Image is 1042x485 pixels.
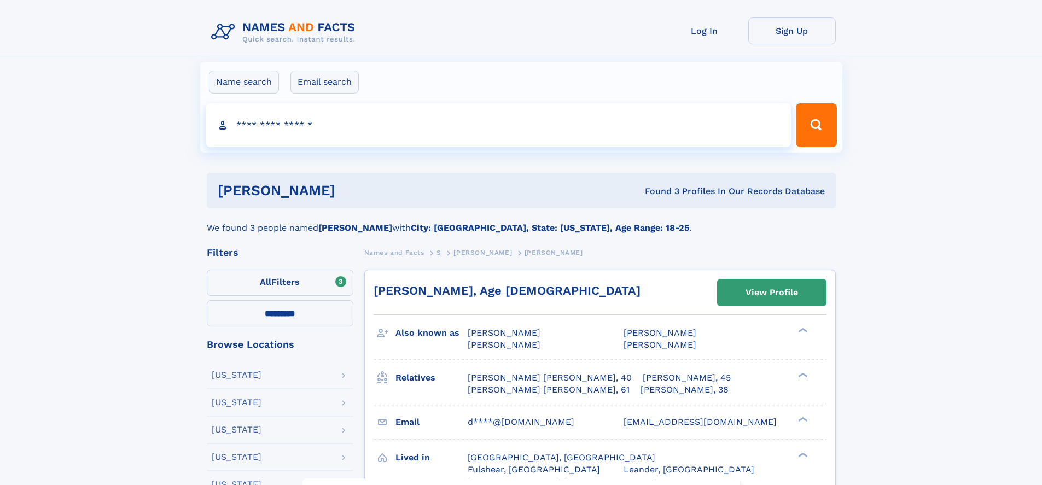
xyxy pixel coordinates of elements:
[206,103,791,147] input: search input
[212,425,261,434] div: [US_STATE]
[212,371,261,379] div: [US_STATE]
[218,184,490,197] h1: [PERSON_NAME]
[795,371,808,378] div: ❯
[395,413,468,431] h3: Email
[490,185,825,197] div: Found 3 Profiles In Our Records Database
[207,340,353,349] div: Browse Locations
[290,71,359,94] label: Email search
[212,398,261,407] div: [US_STATE]
[795,416,808,423] div: ❯
[624,328,696,338] span: [PERSON_NAME]
[395,324,468,342] h3: Also known as
[436,246,441,259] a: S
[453,249,512,256] span: [PERSON_NAME]
[374,284,641,297] a: [PERSON_NAME], Age [DEMOGRAPHIC_DATA]
[207,208,836,235] div: We found 3 people named with .
[796,103,836,147] button: Search Button
[624,464,754,475] span: Leander, [GEOGRAPHIC_DATA]
[318,223,392,233] b: [PERSON_NAME]
[207,17,364,47] img: Logo Names and Facts
[661,17,748,44] a: Log In
[395,448,468,467] h3: Lived in
[468,340,540,350] span: [PERSON_NAME]
[260,277,271,287] span: All
[411,223,689,233] b: City: [GEOGRAPHIC_DATA], State: [US_STATE], Age Range: 18-25
[624,340,696,350] span: [PERSON_NAME]
[468,464,600,475] span: Fulshear, [GEOGRAPHIC_DATA]
[468,372,632,384] a: [PERSON_NAME] [PERSON_NAME], 40
[436,249,441,256] span: S
[395,369,468,387] h3: Relatives
[468,384,630,396] a: [PERSON_NAME] [PERSON_NAME], 61
[624,417,777,427] span: [EMAIL_ADDRESS][DOMAIN_NAME]
[525,249,583,256] span: [PERSON_NAME]
[643,372,731,384] a: [PERSON_NAME], 45
[748,17,836,44] a: Sign Up
[453,246,512,259] a: [PERSON_NAME]
[209,71,279,94] label: Name search
[641,384,729,396] a: [PERSON_NAME], 38
[746,280,798,305] div: View Profile
[212,453,261,461] div: [US_STATE]
[207,248,353,258] div: Filters
[795,451,808,458] div: ❯
[718,279,826,306] a: View Profile
[468,452,655,463] span: [GEOGRAPHIC_DATA], [GEOGRAPHIC_DATA]
[364,246,424,259] a: Names and Facts
[468,328,540,338] span: [PERSON_NAME]
[207,270,353,296] label: Filters
[795,327,808,334] div: ❯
